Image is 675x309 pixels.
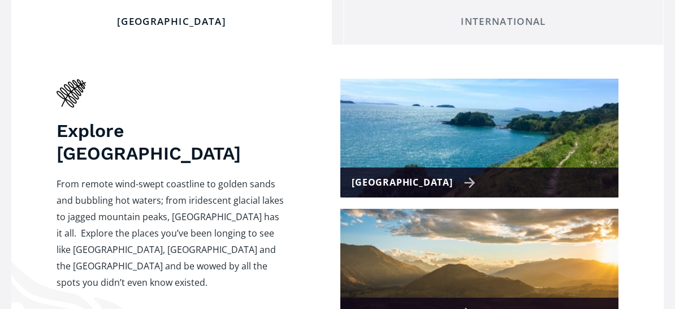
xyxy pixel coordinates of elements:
[352,174,475,191] div: [GEOGRAPHIC_DATA]
[21,15,322,28] div: [GEOGRAPHIC_DATA]
[57,176,284,291] p: From remote wind-swept coastline to golden sands and bubbling hot waters; from iridescent glacial...
[57,119,284,165] h3: Explore [GEOGRAPHIC_DATA]
[340,79,618,198] a: [GEOGRAPHIC_DATA]
[353,15,654,28] div: International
